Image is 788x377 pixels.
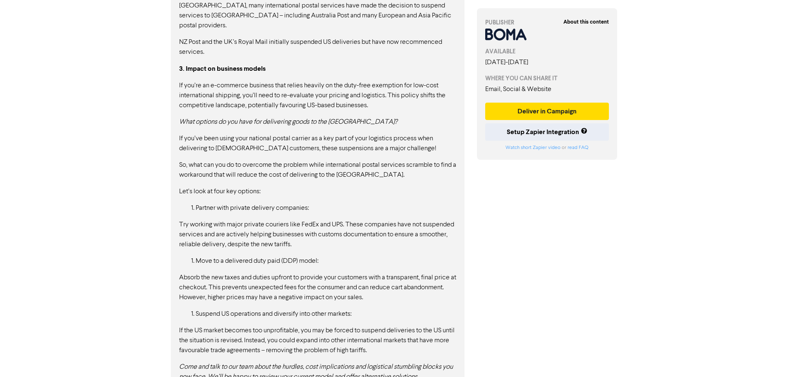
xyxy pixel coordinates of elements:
[485,47,609,56] div: AVAILABLE
[485,18,609,27] div: PUBLISHER
[563,19,609,25] strong: About this content
[179,134,456,154] p: If you’ve been using your national postal carrier as a key part of your logistics process when de...
[747,337,788,377] iframe: Chat Widget
[179,326,456,355] p: If the US market becomes too unprofitable, you may be forced to suspend deliveries to the US unti...
[179,119,397,125] em: What options do you have for delivering goods to the [GEOGRAPHIC_DATA]?
[485,144,609,151] div: or
[179,187,456,197] p: Let’s look at four key options:
[485,58,609,67] div: [DATE] - [DATE]
[485,123,609,141] button: Setup Zapier Integration
[196,309,456,319] li: Suspend US operations and diversify into other markets:
[505,145,560,150] a: Watch short Zapier video
[179,220,456,250] p: Try working with major private couriers like FedEx and UPS. These companies have not suspended se...
[179,81,456,110] p: If you’re an e-commerce business that relies heavily on the duty-free exemption for low-cost inte...
[485,103,609,120] button: Deliver in Campaign
[485,74,609,83] div: WHERE YOU CAN SHARE IT
[179,65,266,73] strong: 3. Impact on business models
[568,145,588,150] a: read FAQ
[485,84,609,94] div: Email, Social & Website
[196,256,456,266] li: Move to a delivered duty paid (DDP) model:
[179,160,456,180] p: So, what can you do to overcome the problem while international postal services scramble to find ...
[179,37,456,57] p: NZ Post and the UK’s Royal Mail initially suspended US deliveries but have now recommenced services.
[196,203,456,213] li: Partner with private delivery companies:
[179,273,456,303] p: Absorb the new taxes and duties upfront to provide your customers with a transparent, final price...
